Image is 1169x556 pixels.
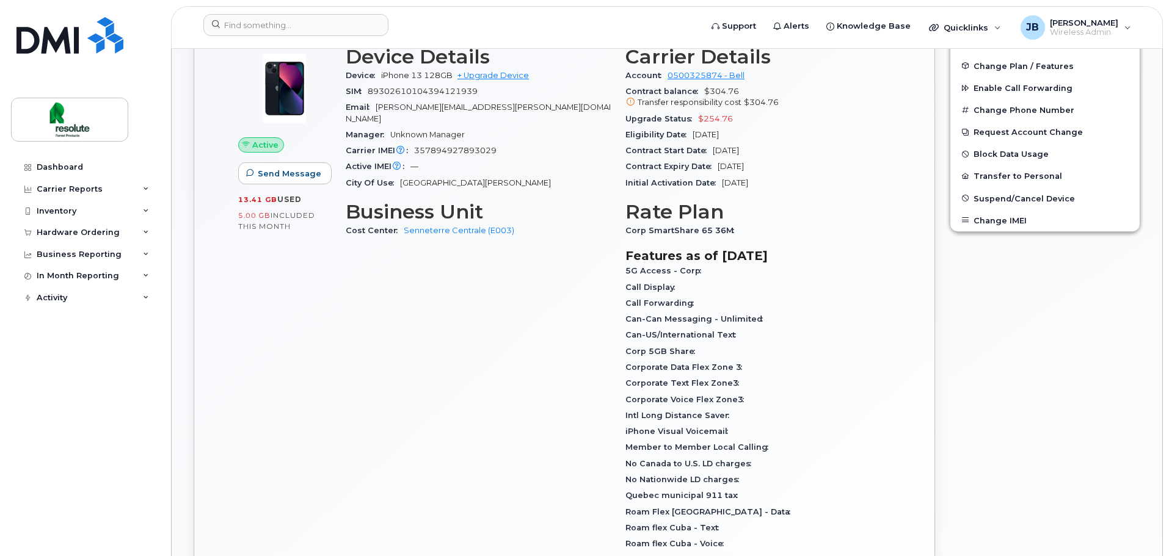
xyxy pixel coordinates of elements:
button: Block Data Usage [950,143,1140,165]
a: Knowledge Base [818,14,919,38]
span: Support [722,20,756,32]
span: [DATE] [718,162,744,171]
h3: Business Unit [346,201,611,223]
span: No Canada to U.S. LD charges [625,459,757,468]
span: City Of Use [346,178,400,187]
span: $304.76 [744,98,779,107]
span: Call Display [625,283,681,292]
span: Carrier IMEI [346,146,414,155]
span: Device [346,71,381,80]
span: [DATE] [693,130,719,139]
span: Can-Can Messaging - Unlimited [625,314,769,323]
span: Corp 5GB Share [625,347,701,356]
img: image20231002-3703462-1ig824h.jpeg [248,52,321,125]
span: Send Message [258,168,321,179]
span: Unknown Manager [390,130,465,139]
span: Can-US/International Text [625,330,742,339]
span: Corporate Voice Flex Zone3 [625,395,750,404]
span: $304.76 [625,87,890,109]
span: [PERSON_NAME][EMAIL_ADDRESS][PERSON_NAME][DOMAIN_NAME] [346,103,611,123]
h3: Features as of [DATE] [625,248,890,263]
a: Senneterre Centrale (E003) [404,226,514,235]
span: Contract balance [625,87,704,96]
span: iPhone 13 128GB [381,71,453,80]
span: Cost Center [346,226,404,235]
span: Knowledge Base [837,20,911,32]
a: 0500325874 - Bell [668,71,745,80]
span: Suspend/Cancel Device [974,193,1075,203]
h3: Device Details [346,46,611,68]
span: [DATE] [722,178,748,187]
span: Roam Flex [GEOGRAPHIC_DATA] - Data [625,507,796,516]
button: Transfer to Personal [950,165,1140,187]
span: 5.00 GB [238,211,271,220]
span: Intl Long Distance Saver [625,411,735,420]
h3: Rate Plan [625,201,890,223]
span: Upgrade Status [625,114,698,123]
span: Corp SmartShare 65 36M [625,226,740,235]
button: Change Phone Number [950,99,1140,121]
a: Alerts [765,14,818,38]
span: used [277,195,302,204]
span: Email [346,103,376,112]
span: Eligibility Date [625,130,693,139]
span: Active [252,139,279,151]
button: Suspend/Cancel Device [950,187,1140,209]
span: [DATE] [713,146,739,155]
a: + Upgrade Device [457,71,529,80]
button: Enable Call Forwarding [950,77,1140,99]
h3: Carrier Details [625,46,890,68]
span: Contract Expiry Date [625,162,718,171]
span: 89302610104394121939 [368,87,478,96]
button: Send Message [238,162,332,184]
span: 357894927893029 [414,146,497,155]
span: Wireless Admin [1050,27,1118,37]
span: Change Plan / Features [974,61,1074,70]
button: Change Plan / Features [950,55,1140,77]
span: Account [625,71,668,80]
span: Enable Call Forwarding [974,84,1072,93]
span: [GEOGRAPHIC_DATA][PERSON_NAME] [400,178,551,187]
div: Junior Bibeau [1012,15,1140,40]
span: Roam flex Cuba - Voice [625,539,730,548]
span: 13.41 GB [238,195,277,204]
span: JB [1026,20,1039,35]
div: Quicklinks [920,15,1010,40]
span: included this month [238,211,315,231]
span: Active IMEI [346,162,410,171]
span: SIM [346,87,368,96]
span: Roam flex Cuba - Text [625,523,725,532]
span: Call Forwarding [625,298,700,308]
span: Quebec municipal 911 tax [625,491,744,500]
span: Corporate Text Flex Zone3 [625,378,745,388]
span: Transfer responsibility cost [638,98,741,107]
span: Manager [346,130,390,139]
a: Support [703,14,765,38]
span: Alerts [784,20,809,32]
span: $254.76 [698,114,733,123]
span: [PERSON_NAME] [1050,18,1118,27]
span: Quicklinks [944,23,988,32]
span: Initial Activation Date [625,178,722,187]
input: Find something... [203,14,388,36]
span: No Nationwide LD charges [625,475,745,484]
span: Contract Start Date [625,146,713,155]
span: Corporate Data Flex Zone 3 [625,363,748,372]
button: Request Account Change [950,121,1140,143]
span: — [410,162,418,171]
span: Member to Member Local Calling [625,442,774,452]
span: 5G Access - Corp [625,266,707,275]
span: iPhone Visual Voicemail [625,427,734,436]
button: Change IMEI [950,209,1140,231]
